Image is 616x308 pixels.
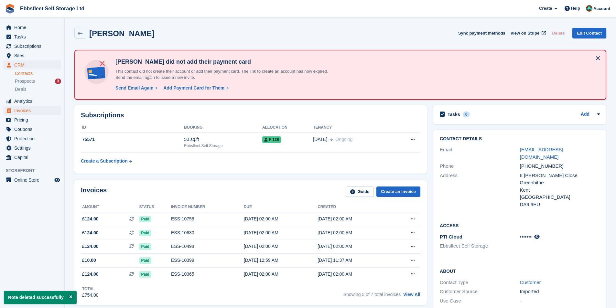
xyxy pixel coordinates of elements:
th: Amount [81,202,139,212]
th: ID [81,122,184,133]
div: Phone [440,163,520,170]
div: Use Case [440,297,520,305]
span: Create [539,5,552,12]
div: [PHONE_NUMBER] [520,163,600,170]
a: menu [3,115,61,124]
h2: About [440,268,600,274]
span: Capital [14,153,53,162]
div: Add Payment Card for Them [163,85,224,91]
span: £124.00 [82,243,99,250]
span: Sites [14,51,53,60]
div: Imported [520,288,600,295]
a: menu [3,97,61,106]
a: menu [3,153,61,162]
a: Customer [520,280,541,285]
span: Showing 5 of 7 total invoices [343,292,401,297]
span: Paid [139,216,151,222]
span: £124.00 [82,216,99,222]
button: Sync payment methods [458,28,505,38]
span: Account [593,5,610,12]
h2: [PERSON_NAME] [89,29,154,38]
a: menu [3,143,61,153]
span: Analytics [14,97,53,106]
div: ESS-10399 [171,257,244,264]
th: Invoice number [171,202,244,212]
h2: Contact Details [440,136,600,142]
span: Ongoing [335,137,352,142]
span: View on Stripe [511,30,539,37]
h2: Subscriptions [81,112,420,119]
span: Subscriptions [14,42,53,51]
div: 0 [463,112,470,117]
a: menu [3,23,61,32]
th: Due [244,202,318,212]
a: menu [3,42,61,51]
a: menu [3,51,61,60]
h4: [PERSON_NAME] did not add their payment card [113,58,339,66]
div: Contact Type [440,279,520,286]
div: ESS-10498 [171,243,244,250]
p: This contact did not create their account or add their payment card. The link to create an accoun... [113,68,339,81]
a: Add Payment Card for Them [161,85,229,91]
div: [DATE] 02:00 AM [318,243,391,250]
p: Note deleted successfully [4,291,77,304]
div: Create a Subscription [81,158,128,165]
div: Kent [520,186,600,194]
img: stora-icon-8386f47178a22dfd0bd8f6a31ec36ba5ce8667c1dd55bd0f319d3a0aa187defe.svg [5,4,15,14]
span: Tasks [14,32,53,41]
span: Online Store [14,175,53,185]
th: Status [139,202,171,212]
h2: Access [440,222,600,228]
a: Preview store [53,176,61,184]
a: menu [3,175,61,185]
span: Coupons [14,125,53,134]
a: Add [581,111,589,118]
div: [DATE] 02:00 AM [318,271,391,278]
button: Delete [549,28,567,38]
div: Total [82,286,99,292]
div: ESS-10365 [171,271,244,278]
div: £754.00 [82,292,99,299]
th: Allocation [262,122,313,133]
img: no-card-linked-e7822e413c904bf8b177c4d89f31251c4716f9871600ec3ca5bfc59e148c83f4.svg [83,58,110,86]
div: DA9 9EU [520,201,600,208]
div: ESS-10758 [171,216,244,222]
th: Booking [184,122,262,133]
div: ESS-10630 [171,229,244,236]
div: Ebbsfleet Self Storage [184,143,262,149]
a: [EMAIL_ADDRESS][DOMAIN_NAME] [520,147,563,160]
div: 6 [PERSON_NAME] Close [520,172,600,179]
a: View on Stripe [508,28,547,38]
a: Guide [346,186,374,197]
div: [DATE] 02:00 AM [318,229,391,236]
a: Contacts [15,70,61,77]
a: Ebbsfleet Self Storage Ltd [17,3,87,14]
span: £124.00 [82,229,99,236]
div: Send Email Again [115,85,154,91]
div: 75571 [81,136,184,143]
span: ••••••• [520,234,532,239]
div: Greenhithe [520,179,600,186]
div: [DATE] 12:59 AM [244,257,318,264]
div: Address [440,172,520,208]
div: Customer Source [440,288,520,295]
span: F 136 [262,136,281,143]
span: Prospects [15,78,35,84]
a: menu [3,32,61,41]
div: [DATE] 02:00 AM [318,216,391,222]
th: Created [318,202,391,212]
h2: Invoices [81,186,107,197]
span: Paid [139,271,151,278]
span: Protection [14,134,53,143]
span: Invoices [14,106,53,115]
span: Pricing [14,115,53,124]
span: PTI Cloud [440,234,462,239]
div: 3 [55,79,61,84]
th: Tenancy [313,122,393,133]
div: Email [440,146,520,161]
div: [DATE] 02:00 AM [244,216,318,222]
span: Home [14,23,53,32]
a: menu [3,106,61,115]
a: Deals [15,86,61,93]
div: [DATE] 02:00 AM [244,229,318,236]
